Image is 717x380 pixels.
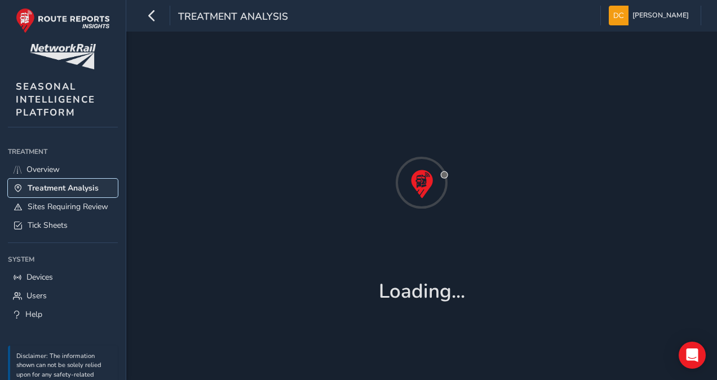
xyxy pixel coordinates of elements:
[28,220,68,231] span: Tick Sheets
[8,251,118,268] div: System
[609,6,693,25] button: [PERSON_NAME]
[8,197,118,216] a: Sites Requiring Review
[26,272,53,282] span: Devices
[8,286,118,305] a: Users
[16,80,95,119] span: SEASONAL INTELLIGENCE PLATFORM
[8,305,118,324] a: Help
[178,10,288,25] span: Treatment Analysis
[28,183,99,193] span: Treatment Analysis
[379,280,465,303] h1: Loading...
[16,8,110,33] img: rr logo
[8,216,118,235] a: Tick Sheets
[8,143,118,160] div: Treatment
[8,268,118,286] a: Devices
[25,309,42,320] span: Help
[609,6,629,25] img: diamond-layout
[8,160,118,179] a: Overview
[28,201,108,212] span: Sites Requiring Review
[30,44,96,69] img: customer logo
[632,6,689,25] span: [PERSON_NAME]
[26,290,47,301] span: Users
[8,179,118,197] a: Treatment Analysis
[26,164,60,175] span: Overview
[679,342,706,369] div: Open Intercom Messenger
